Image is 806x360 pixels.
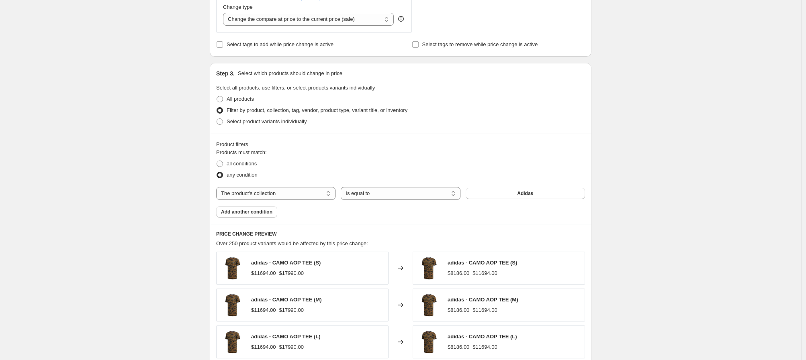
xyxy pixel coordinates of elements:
h2: Step 3. [216,69,235,77]
span: Adidas [517,190,533,197]
span: adidas - CAMO AOP TEE (M) [448,297,518,303]
span: Over 250 product variants would be affected by this price change: [216,240,368,246]
img: adidas-Polera-CAMO-AOP-TEE-Camo_80x.png [417,293,441,317]
button: Add another condition [216,206,277,218]
span: adidas - CAMO AOP TEE (M) [251,297,322,303]
strike: $11694.00 [473,269,497,277]
span: all conditions [227,161,257,167]
span: any condition [227,172,258,178]
div: $11694.00 [251,306,276,314]
img: adidas-Polera-CAMO-AOP-TEE-Camo_80x.png [417,330,441,354]
button: Adidas [466,188,585,199]
p: Select which products should change in price [238,69,342,77]
span: adidas - CAMO AOP TEE (S) [251,260,321,266]
span: Filter by product, collection, tag, vendor, product type, variant title, or inventory [227,107,407,113]
span: All products [227,96,254,102]
h6: PRICE CHANGE PREVIEW [216,231,585,237]
div: $11694.00 [251,269,276,277]
div: Product filters [216,140,585,148]
strike: $11694.00 [473,343,497,351]
span: Select all products, use filters, or select products variants individually [216,85,375,91]
span: Select tags to add while price change is active [227,41,333,47]
span: Products must match: [216,149,267,155]
div: $8186.00 [448,306,469,314]
span: Select product variants individually [227,118,307,124]
strike: $17990.00 [279,306,303,314]
div: $11694.00 [251,343,276,351]
strike: $11694.00 [473,306,497,314]
span: adidas - CAMO AOP TEE (L) [251,334,321,340]
img: adidas-Polera-CAMO-AOP-TEE-Camo_80x.png [417,256,441,280]
strike: $17990.00 [279,343,303,351]
span: Change type [223,4,253,10]
img: adidas-Polera-CAMO-AOP-TEE-Camo_80x.png [221,293,245,317]
span: Add another condition [221,209,272,215]
div: $8186.00 [448,269,469,277]
span: adidas - CAMO AOP TEE (S) [448,260,517,266]
span: Select tags to remove while price change is active [422,41,538,47]
strike: $17990.00 [279,269,303,277]
div: help [397,15,405,23]
span: adidas - CAMO AOP TEE (L) [448,334,517,340]
div: $8186.00 [448,343,469,351]
img: adidas-Polera-CAMO-AOP-TEE-Camo_80x.png [221,330,245,354]
img: adidas-Polera-CAMO-AOP-TEE-Camo_80x.png [221,256,245,280]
